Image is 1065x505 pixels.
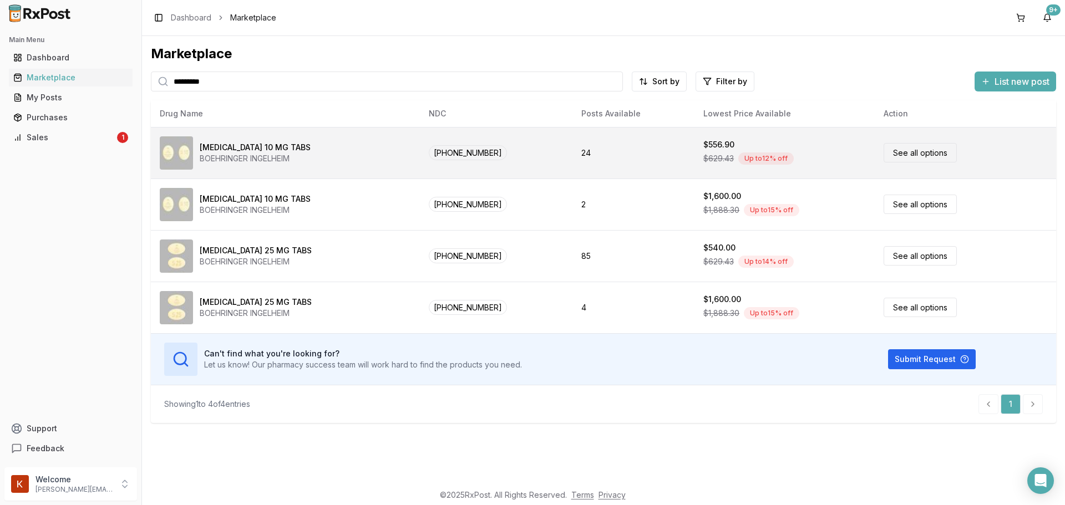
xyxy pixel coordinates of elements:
[696,72,754,91] button: Filter by
[995,75,1049,88] span: List new post
[703,256,734,267] span: $629.43
[9,68,133,88] a: Marketplace
[429,145,507,160] span: [PHONE_NUMBER]
[160,291,193,324] img: Jardiance 25 MG TABS
[572,100,694,127] th: Posts Available
[230,12,276,23] span: Marketplace
[9,88,133,108] a: My Posts
[652,76,679,87] span: Sort by
[35,474,113,485] p: Welcome
[204,359,522,370] p: Let us know! Our pharmacy success team will work hard to find the products you need.
[703,308,739,319] span: $1,888.30
[160,136,193,170] img: Jardiance 10 MG TABS
[1001,394,1021,414] a: 1
[884,143,957,162] a: See all options
[200,297,312,308] div: [MEDICAL_DATA] 25 MG TABS
[200,193,311,205] div: [MEDICAL_DATA] 10 MG TABS
[703,205,739,216] span: $1,888.30
[703,153,734,164] span: $629.43
[572,282,694,333] td: 4
[694,100,875,127] th: Lowest Price Available
[13,72,128,83] div: Marketplace
[744,307,799,319] div: Up to 15 % off
[888,349,976,369] button: Submit Request
[875,100,1056,127] th: Action
[9,35,133,44] h2: Main Menu
[27,443,64,454] span: Feedback
[164,399,250,410] div: Showing 1 to 4 of 4 entries
[632,72,687,91] button: Sort by
[884,246,957,266] a: See all options
[572,178,694,230] td: 2
[9,108,133,127] a: Purchases
[200,142,311,153] div: [MEDICAL_DATA] 10 MG TABS
[13,52,128,63] div: Dashboard
[4,129,137,146] button: Sales1
[4,69,137,86] button: Marketplace
[429,300,507,315] span: [PHONE_NUMBER]
[117,132,128,143] div: 1
[9,127,133,147] a: Sales1
[429,197,507,212] span: [PHONE_NUMBER]
[13,112,128,123] div: Purchases
[599,490,626,499] a: Privacy
[4,419,137,438] button: Support
[703,294,741,305] div: $1,600.00
[13,92,128,103] div: My Posts
[1046,4,1061,16] div: 9+
[200,245,312,256] div: [MEDICAL_DATA] 25 MG TABS
[204,348,522,359] h3: Can't find what you're looking for?
[572,127,694,178] td: 24
[975,77,1056,88] a: List new post
[738,152,794,165] div: Up to 12 % off
[200,153,311,164] div: BOEHRINGER INGELHEIM
[703,242,736,253] div: $540.00
[200,205,311,216] div: BOEHRINGER INGELHEIM
[160,239,193,273] img: Jardiance 25 MG TABS
[975,72,1056,91] button: List new post
[13,132,115,143] div: Sales
[151,45,1056,63] div: Marketplace
[716,76,747,87] span: Filter by
[171,12,276,23] nav: breadcrumb
[35,485,113,494] p: [PERSON_NAME][EMAIL_ADDRESS][DOMAIN_NAME]
[738,256,794,268] div: Up to 14 % off
[171,12,211,23] a: Dashboard
[11,475,29,493] img: User avatar
[160,188,193,221] img: Jardiance 10 MG TABS
[4,89,137,106] button: My Posts
[4,438,137,458] button: Feedback
[1038,9,1056,27] button: 9+
[703,191,741,202] div: $1,600.00
[4,4,75,22] img: RxPost Logo
[4,109,137,126] button: Purchases
[884,298,957,317] a: See all options
[884,195,957,214] a: See all options
[420,100,572,127] th: NDC
[9,48,133,68] a: Dashboard
[200,256,312,267] div: BOEHRINGER INGELHEIM
[571,490,594,499] a: Terms
[200,308,312,319] div: BOEHRINGER INGELHEIM
[4,49,137,67] button: Dashboard
[744,204,799,216] div: Up to 15 % off
[703,139,734,150] div: $556.90
[978,394,1043,414] nav: pagination
[429,248,507,263] span: [PHONE_NUMBER]
[572,230,694,282] td: 85
[151,100,420,127] th: Drug Name
[1027,467,1054,494] div: Open Intercom Messenger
